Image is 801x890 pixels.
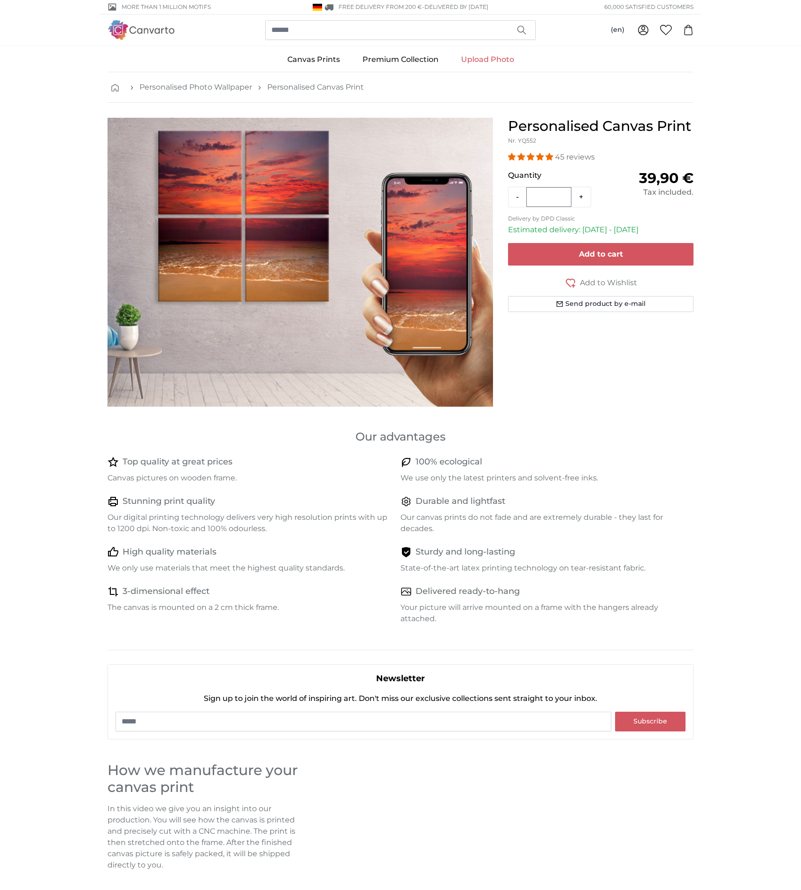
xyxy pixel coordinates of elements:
[116,672,685,685] h3: Newsletter
[580,277,637,289] span: Add to Wishlist
[508,277,693,289] button: Add to Wishlist
[508,224,693,236] p: Estimated delivery: [DATE] - [DATE]
[400,602,686,624] p: Your picture will arrive mounted on a frame with the hangers already attached.
[508,215,693,222] p: Delivery by DPD Classic
[313,4,322,11] img: Germany
[450,47,525,72] a: Upload Photo
[108,118,493,407] img: personalised-canvas-print
[508,243,693,266] button: Add to cart
[571,188,591,206] button: +
[123,456,232,469] h4: Top quality at great prices
[108,472,393,484] p: Canvas pictures on wooden frame.
[122,3,211,11] span: More than 1 million motifs
[108,563,393,574] p: We only use materials that meet the highest quality standards.
[615,712,685,731] button: Subscribe
[108,512,393,534] p: Our digital printing technology delivers very high resolution prints with up to 1200 dpi. Non-tox...
[108,602,393,613] p: The canvas is mounted on a 2 cm thick frame.
[633,717,667,725] span: Subscribe
[139,82,252,93] a: Personalised Photo Wallpaper
[108,118,493,407] div: 1 of 1
[108,20,175,39] img: Canvarto
[508,188,526,206] button: -
[339,3,422,10] span: FREE delivery from 200 €
[416,546,515,559] h4: Sturdy and long-lasting
[508,118,693,135] h1: Personalised Canvas Print
[508,137,536,144] span: Nr. YQ552
[555,152,595,161] span: 45 reviews
[508,152,555,161] span: 4.93 stars
[603,22,632,38] button: (en)
[351,47,450,72] a: Premium Collection
[416,456,482,469] h4: 100% ecological
[108,72,693,103] nav: breadcrumbs
[276,47,351,72] a: Canvas Prints
[639,169,693,187] span: 39,90 €
[422,3,488,10] span: -
[601,187,693,198] div: Tax included.
[424,3,488,10] span: Delivered by [DATE]
[579,250,623,259] span: Add to cart
[416,585,520,598] h4: Delivered ready-to-hang
[604,3,693,11] span: 60,000 satisfied customers
[400,563,686,574] p: State-of-the-art latex printing technology on tear-resistant fabric.
[267,82,364,93] a: Personalised Canvas Print
[123,495,215,508] h4: Stunning print quality
[123,546,216,559] h4: High quality materials
[400,472,686,484] p: We use only the latest printers and solvent-free inks.
[508,296,693,312] button: Send product by e-mail
[123,585,209,598] h4: 3-dimensional effect
[508,170,601,181] p: Quantity
[108,803,303,871] p: In this video we give you an insight into our production. You will see how the canvas is printed ...
[416,495,505,508] h4: Durable and lightfast
[108,762,303,796] h2: How we manufacture your canvas print
[400,512,686,534] p: Our canvas prints do not fade and are extremely durable - they last for decades.
[116,693,685,704] span: Sign up to join the world of inspiring art. Don't miss our exclusive collections sent straight to...
[108,429,693,444] h3: Our advantages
